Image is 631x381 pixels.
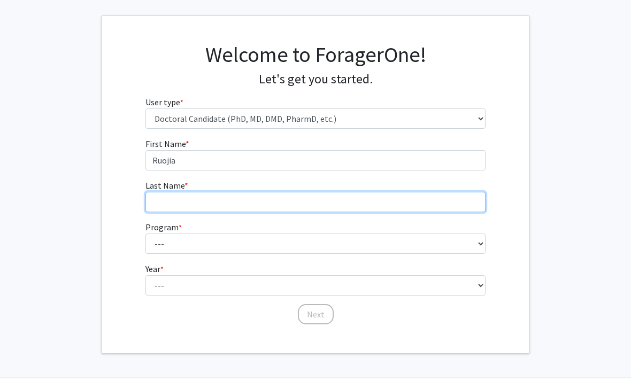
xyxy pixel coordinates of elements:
h4: Let's get you started. [145,72,486,87]
button: Next [298,304,334,324]
label: Program [145,221,182,234]
span: Last Name [145,180,184,191]
label: Year [145,262,164,275]
label: User type [145,96,183,108]
span: First Name [145,138,186,149]
iframe: Chat [8,333,45,373]
h1: Welcome to ForagerOne! [145,42,486,67]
